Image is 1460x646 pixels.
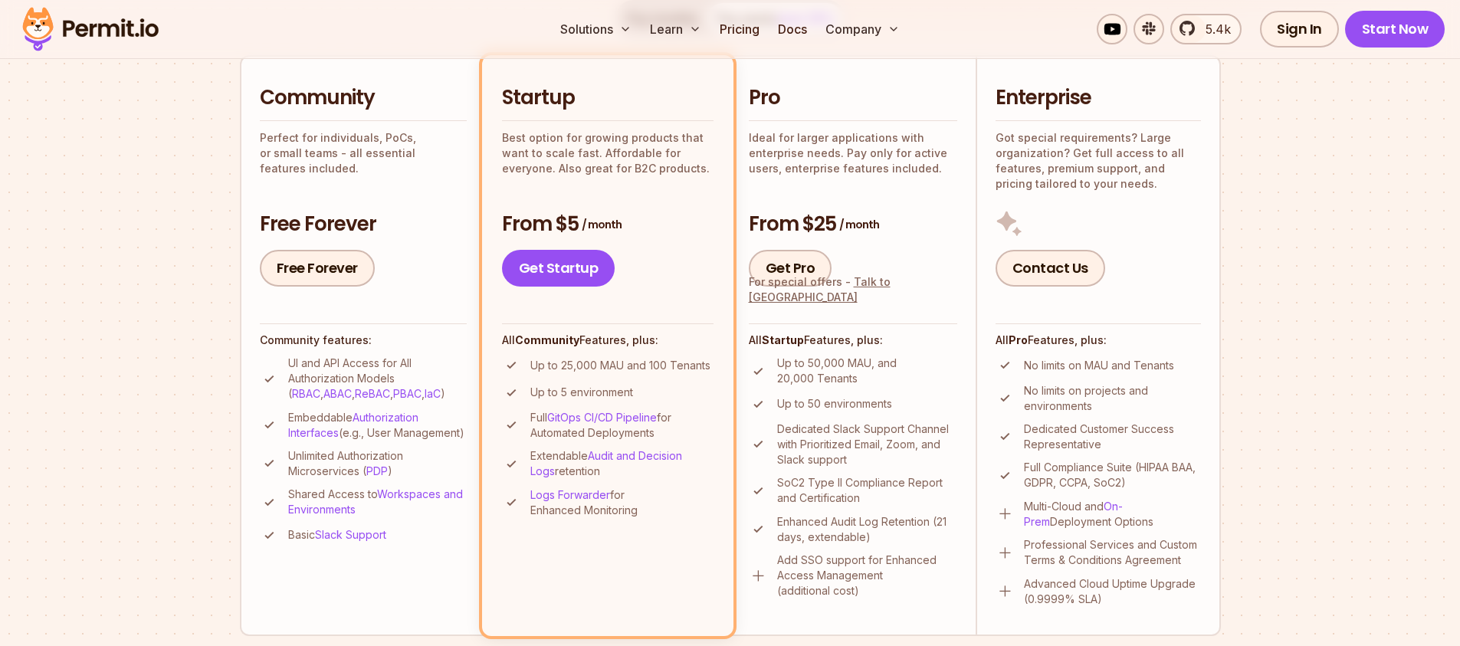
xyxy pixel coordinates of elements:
[777,514,957,545] p: Enhanced Audit Log Retention (21 days, extendable)
[777,421,957,467] p: Dedicated Slack Support Channel with Prioritized Email, Zoom, and Slack support
[749,274,957,305] div: For special offers -
[996,84,1201,112] h2: Enterprise
[502,130,714,176] p: Best option for growing products that want to scale fast. Affordable for everyone. Also great for...
[288,356,467,402] p: UI and API Access for All Authorization Models ( , , , , )
[1024,500,1123,528] a: On-Prem
[547,411,657,424] a: GitOps CI/CD Pipeline
[839,217,879,232] span: / month
[1024,576,1201,607] p: Advanced Cloud Uptime Upgrade (0.9999% SLA)
[260,250,375,287] a: Free Forever
[819,14,906,44] button: Company
[749,84,957,112] h2: Pro
[515,333,579,346] strong: Community
[749,333,957,348] h4: All Features, plus:
[1345,11,1445,48] a: Start Now
[260,84,467,112] h2: Community
[1170,14,1242,44] a: 5.4k
[530,358,710,373] p: Up to 25,000 MAU and 100 Tenants
[582,217,622,232] span: / month
[530,410,714,441] p: Full for Automated Deployments
[996,250,1105,287] a: Contact Us
[502,333,714,348] h4: All Features, plus:
[996,130,1201,192] p: Got special requirements? Large organization? Get full access to all features, premium support, a...
[288,487,467,517] p: Shared Access to
[749,211,957,238] h3: From $25
[502,211,714,238] h3: From $5
[1024,421,1201,452] p: Dedicated Customer Success Representative
[996,333,1201,348] h4: All Features, plus:
[355,387,390,400] a: ReBAC
[530,487,714,518] p: for Enhanced Monitoring
[288,410,467,441] p: Embeddable (e.g., User Management)
[425,387,441,400] a: IaC
[749,130,957,176] p: Ideal for larger applications with enterprise needs. Pay only for active users, enterprise featur...
[323,387,352,400] a: ABAC
[777,356,957,386] p: Up to 50,000 MAU, and 20,000 Tenants
[1024,460,1201,490] p: Full Compliance Suite (HIPAA BAA, GDPR, CCPA, SoC2)
[530,448,714,479] p: Extendable retention
[260,130,467,176] p: Perfect for individuals, PoCs, or small teams - all essential features included.
[393,387,422,400] a: PBAC
[1196,20,1231,38] span: 5.4k
[502,84,714,112] h2: Startup
[530,488,610,501] a: Logs Forwarder
[777,396,892,412] p: Up to 50 environments
[530,449,682,477] a: Audit and Decision Logs
[762,333,804,346] strong: Startup
[749,250,832,287] a: Get Pro
[1024,537,1201,568] p: Professional Services and Custom Terms & Conditions Agreement
[1024,383,1201,414] p: No limits on projects and environments
[644,14,707,44] button: Learn
[554,14,638,44] button: Solutions
[1024,499,1201,530] p: Multi-Cloud and Deployment Options
[315,528,386,541] a: Slack Support
[260,333,467,348] h4: Community features:
[1009,333,1028,346] strong: Pro
[1024,358,1174,373] p: No limits on MAU and Tenants
[288,527,386,543] p: Basic
[15,3,166,55] img: Permit logo
[530,385,633,400] p: Up to 5 environment
[772,14,813,44] a: Docs
[502,250,615,287] a: Get Startup
[714,14,766,44] a: Pricing
[777,475,957,506] p: SoC2 Type II Compliance Report and Certification
[260,211,467,238] h3: Free Forever
[288,411,418,439] a: Authorization Interfaces
[288,448,467,479] p: Unlimited Authorization Microservices ( )
[1260,11,1339,48] a: Sign In
[777,553,957,598] p: Add SSO support for Enhanced Access Management (additional cost)
[366,464,388,477] a: PDP
[292,387,320,400] a: RBAC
